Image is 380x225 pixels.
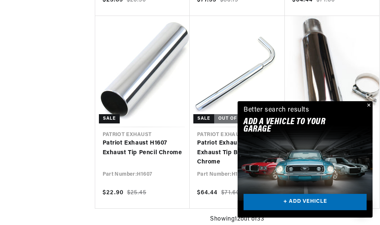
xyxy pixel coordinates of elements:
button: Close [364,101,373,110]
div: Better search results [244,105,309,116]
a: Patriot Exhaust H1531 Exhaust Tip Bellflower Chrome [197,139,277,167]
a: + ADD VEHICLE [244,194,367,211]
a: Patriot Exhaust H1607 Exhaust Tip Pencil Chrome [103,139,183,158]
span: Showing 12 out of 33 [210,215,264,224]
h2: Add A VEHICLE to your garage [244,118,348,133]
